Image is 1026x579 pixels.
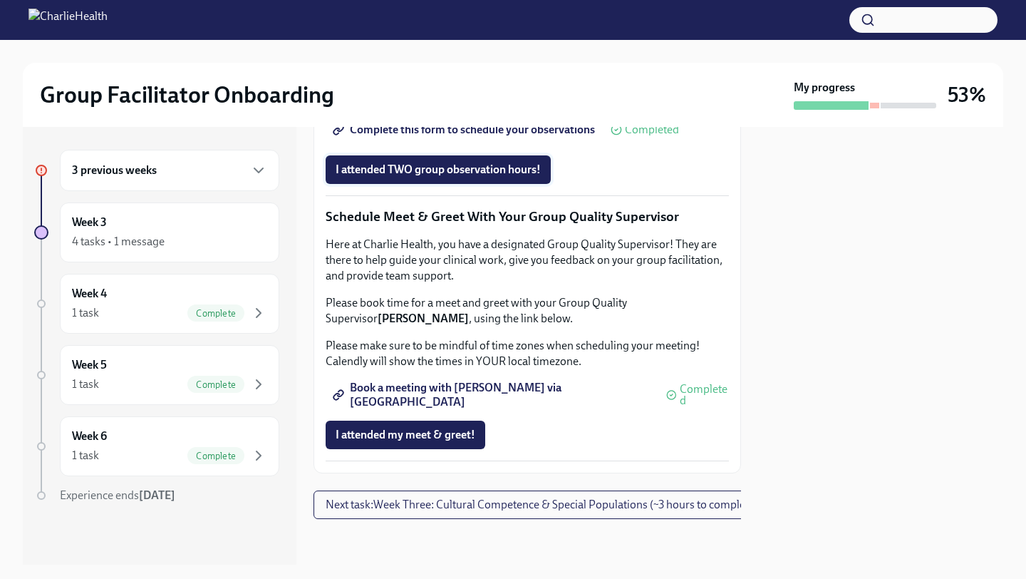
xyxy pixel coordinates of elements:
strong: [DATE] [139,488,175,502]
strong: My progress [794,80,855,96]
div: 4 tasks • 1 message [72,234,165,250]
p: Schedule Meet & Greet With Your Group Quality Supervisor [326,207,729,226]
a: Book a meeting with [PERSON_NAME] via [GEOGRAPHIC_DATA] [326,381,660,409]
h2: Group Facilitator Onboarding [40,81,334,109]
div: 1 task [72,305,99,321]
button: I attended TWO group observation hours! [326,155,551,184]
div: 3 previous weeks [60,150,279,191]
h6: Week 3 [72,215,107,230]
strong: [PERSON_NAME] [378,312,469,325]
h6: Week 4 [72,286,107,302]
p: Please make sure to be mindful of time zones when scheduling your meeting! Calendly will show the... [326,338,729,369]
p: Please book time for a meet and greet with your Group Quality Supervisor , using the link below. [326,295,729,327]
a: Week 34 tasks • 1 message [34,203,279,262]
span: Book a meeting with [PERSON_NAME] via [GEOGRAPHIC_DATA] [336,388,651,402]
a: Week 61 taskComplete [34,416,279,476]
span: Complete this form to schedule your observations [336,123,595,137]
span: Experience ends [60,488,175,502]
div: 1 task [72,376,99,392]
span: Completed [625,124,679,135]
span: Complete [187,379,244,390]
span: Completed [680,384,729,406]
span: Complete [187,451,244,461]
a: Week 41 taskComplete [34,274,279,334]
a: Week 51 taskComplete [34,345,279,405]
h6: Week 5 [72,357,107,373]
span: Complete [187,308,244,319]
span: Next task : Week Three: Cultural Competence & Special Populations (~3 hours to complete) [326,498,758,512]
button: I attended my meet & greet! [326,421,485,449]
h3: 53% [948,82,986,108]
a: Complete this form to schedule your observations [326,116,605,144]
p: Here at Charlie Health, you have a designated Group Quality Supervisor! They are there to help gu... [326,237,729,284]
img: CharlieHealth [28,9,108,31]
h6: 3 previous weeks [72,163,157,178]
span: I attended TWO group observation hours! [336,163,541,177]
div: 1 task [72,448,99,463]
h6: Week 6 [72,429,107,444]
span: I attended my meet & greet! [336,428,475,442]
button: Next task:Week Three: Cultural Competence & Special Populations (~3 hours to complete) [313,491,770,519]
